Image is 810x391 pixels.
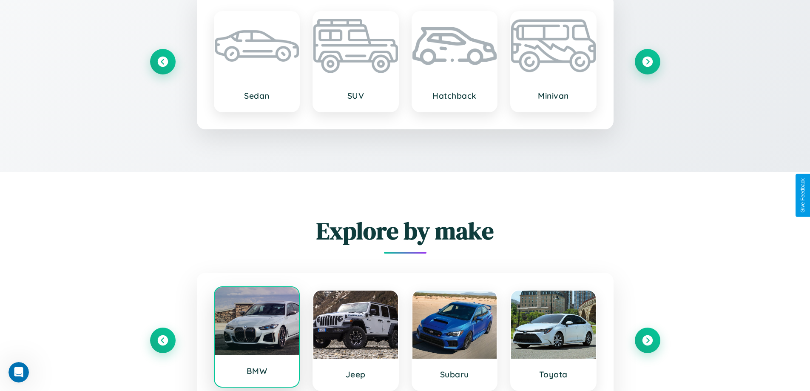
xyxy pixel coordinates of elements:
iframe: Intercom live chat [9,362,29,382]
h3: Jeep [322,369,389,380]
h3: Hatchback [421,91,489,101]
h3: Minivan [520,91,587,101]
h3: Subaru [421,369,489,380]
h3: Toyota [520,369,587,380]
h3: BMW [223,366,291,376]
h2: Explore by make [150,214,660,247]
h3: Sedan [223,91,291,101]
div: Give Feedback [800,178,806,213]
h3: SUV [322,91,389,101]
